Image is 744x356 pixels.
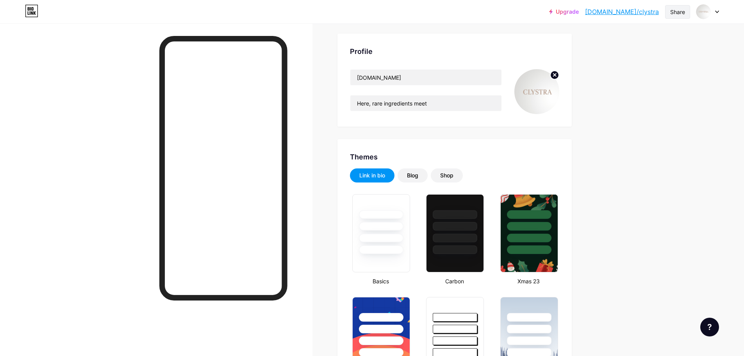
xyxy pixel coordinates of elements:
[350,46,559,57] div: Profile
[670,8,685,16] div: Share
[696,4,711,19] img: clystra
[359,172,385,179] div: Link in bio
[350,70,501,85] input: Name
[440,172,453,179] div: Shop
[549,9,579,15] a: Upgrade
[350,152,559,162] div: Themes
[350,95,501,111] input: Bio
[514,69,559,114] img: clystra
[424,277,485,285] div: Carbon
[350,277,411,285] div: Basics
[498,277,559,285] div: Xmas 23
[585,7,659,16] a: [DOMAIN_NAME]/clystra
[407,172,418,179] div: Blog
